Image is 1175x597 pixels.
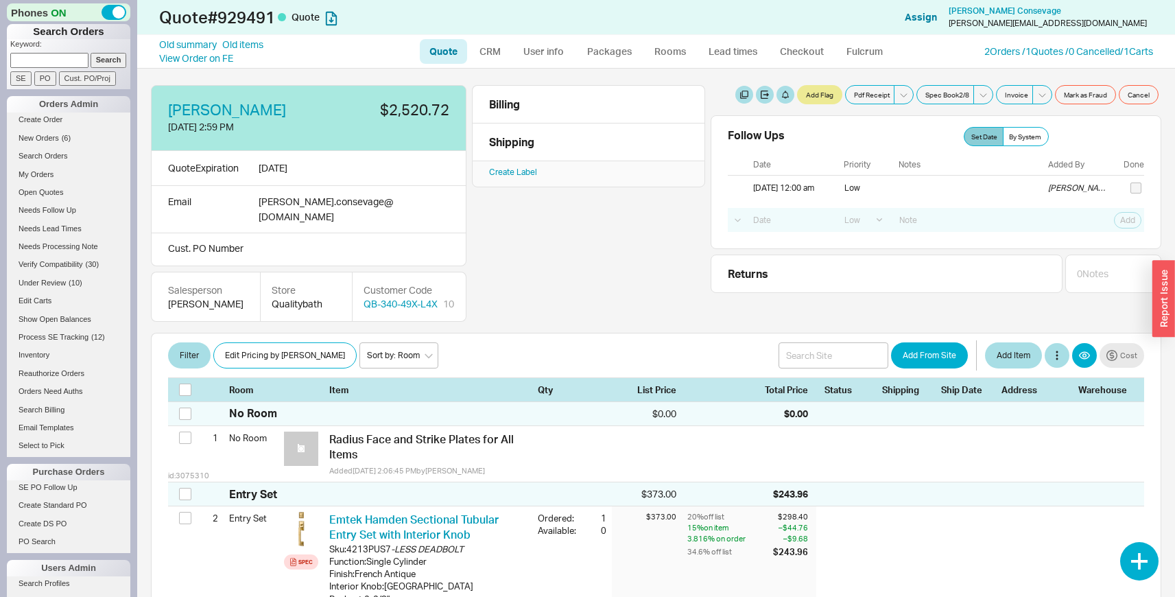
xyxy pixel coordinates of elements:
div: – $44.76 [773,522,808,533]
div: [PERSON_NAME].consevage @ [DOMAIN_NAME] [259,194,420,224]
span: - LESS DEADBOLT [391,543,464,554]
a: Old items [222,38,263,51]
input: Cust. PO/Proj [59,71,116,86]
div: 10 [443,297,454,311]
div: Room [229,384,278,396]
a: [PERSON_NAME] [168,102,286,117]
div: Ordered: [538,512,582,524]
div: Date [753,160,834,169]
span: Cancel [1128,89,1150,100]
a: Verify Compatibility(30) [7,257,130,272]
input: Search Site [779,342,888,368]
div: Users Admin [7,560,130,576]
span: Radius Face and Strike Plates for All Items [329,432,514,461]
h1: Quote # 929491 [159,8,591,27]
a: Search Billing [7,403,130,417]
div: $243.96 [773,487,808,501]
span: Filter [180,347,199,364]
span: Quote [292,11,320,23]
div: Added By [1048,160,1111,169]
a: Reauthorize Orders [7,366,130,381]
div: Shipping [489,134,544,150]
div: [DATE] 2:59 PM [168,120,307,134]
div: 34.6 % off list [687,546,770,558]
div: 2 [201,506,218,530]
div: No Room [229,406,277,421]
button: Add From Site [891,342,968,368]
div: Item [329,384,532,396]
a: Search Orders [7,149,130,163]
span: Process SE Tracking [19,333,88,341]
div: 4213PUS7 [346,543,464,555]
span: ( 30 ) [86,260,99,268]
span: By System [1009,131,1041,142]
div: Warehouse [1078,384,1133,396]
div: Returns [728,266,1056,281]
div: Address [1001,384,1070,396]
div: Interior Knob : [GEOGRAPHIC_DATA] [329,580,527,592]
span: Needs Follow Up [19,206,76,214]
a: Packages [577,39,641,64]
div: Sku: [329,543,346,555]
button: Assign [905,10,937,24]
button: Spec Book2/8 [916,85,974,104]
span: Add From Site [903,347,956,364]
div: Follow Ups [728,129,785,141]
a: PO Search [7,535,130,549]
a: Needs Processing Note [7,239,130,254]
span: New Orders [19,134,59,142]
a: Orders Need Auths [7,384,130,399]
div: $373.00 [612,487,676,501]
a: Inventory [7,348,130,362]
div: Salesperson [168,283,244,297]
div: [PERSON_NAME] [168,297,244,311]
div: Notes [899,160,1045,169]
div: Priority [844,160,889,169]
div: 3.816 % on order [687,533,770,544]
a: Needs Lead Times [7,222,130,236]
div: Qty [538,384,606,396]
div: $0.00 [612,407,676,421]
span: Verify Compatibility [19,260,83,268]
div: Entry Set [229,487,277,502]
button: Filter [168,342,211,368]
button: Edit Pricing by [PERSON_NAME] [213,342,357,368]
div: Function : Single Cylinder [329,555,527,567]
span: Add Item [997,347,1030,364]
a: QB-340-49X-L4X [364,297,438,311]
a: Under Review(10) [7,276,130,290]
a: /1Carts [1120,45,1153,57]
div: Store [272,283,341,297]
a: Needs Follow Up [7,203,130,218]
span: Add [1120,215,1135,226]
div: 1 [582,512,606,524]
input: SE [10,71,32,86]
div: Available: [538,524,582,537]
input: Search [91,53,127,67]
div: Total Price [765,384,816,396]
div: Shipping [882,384,933,396]
div: Finish : French Antique [329,567,527,580]
input: PO [34,71,56,86]
a: SE PO Follow Up [7,480,130,495]
div: List Price [612,384,676,396]
a: Show Open Balances [7,312,130,327]
button: Add [1114,212,1141,229]
span: Needs Processing Note [19,242,98,250]
span: Invoice [1005,89,1028,100]
div: 15 % on item [687,522,770,533]
a: Email Templates [7,421,130,435]
div: [DATE] [259,161,400,175]
div: Added [DATE] 2:06:45 PM by [PERSON_NAME] [329,465,527,476]
button: Mark as Fraud [1055,85,1116,104]
div: Ship Date [941,384,993,396]
button: Add Item [985,342,1042,368]
div: $373.00 [612,512,676,522]
div: Qualitybath [272,297,341,311]
a: View Order on FE [159,52,233,64]
span: Under Review [19,279,66,287]
a: Create Standard PO [7,498,130,513]
h1: Search Orders [7,24,130,39]
a: Open Quotes [7,185,130,200]
span: ( 6 ) [62,134,71,142]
